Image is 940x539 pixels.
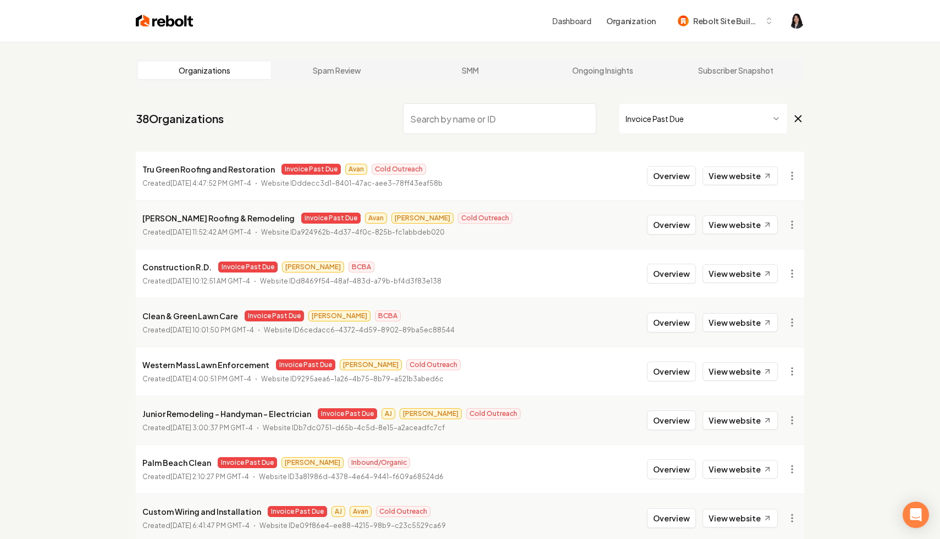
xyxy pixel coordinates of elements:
[276,359,335,370] span: Invoice Past Due
[142,358,269,371] p: Western Mass Lawn Enforcement
[170,326,254,334] time: [DATE] 10:01:50 PM GMT-4
[703,509,778,527] a: View website
[136,13,193,29] img: Rebolt Logo
[345,164,367,175] span: Avan
[703,411,778,430] a: View website
[142,520,250,531] p: Created
[903,502,929,528] div: Open Intercom Messenger
[349,262,374,273] span: BCBA
[600,11,662,31] button: Organization
[466,408,521,419] span: Cold Outreach
[218,457,277,468] span: Invoice Past Due
[218,262,278,273] span: Invoice Past Due
[381,408,395,419] span: AJ
[703,362,778,381] a: View website
[142,276,250,287] p: Created
[142,227,251,238] p: Created
[170,424,253,432] time: [DATE] 3:00:37 PM GMT-4
[703,264,778,283] a: View website
[281,164,341,175] span: Invoice Past Due
[142,423,253,434] p: Created
[703,215,778,234] a: View website
[318,408,377,419] span: Invoice Past Due
[391,213,454,224] span: [PERSON_NAME]
[142,407,311,420] p: Junior Remodeling - Handyman - Electrician
[170,179,251,187] time: [DATE] 4:47:52 PM GMT-4
[138,62,271,79] a: Organizations
[142,505,261,518] p: Custom Wiring and Installation
[693,15,760,27] span: Rebolt Site Builder
[703,313,778,332] a: View website
[647,362,696,381] button: Overview
[260,276,441,287] p: Website ID d8469f54-48af-483d-a79b-bf4d3f83e138
[264,325,455,336] p: Website ID 6cedacc6-4372-4d59-8902-89ba5ec88544
[261,374,444,385] p: Website ID 9295aea6-1a26-4b75-8b79-a521b3abed6c
[261,178,443,189] p: Website ID ddecc3d1-8401-47ac-aee3-78ff43eaf58b
[340,359,402,370] span: [PERSON_NAME]
[142,178,251,189] p: Created
[142,374,251,385] p: Created
[142,260,212,274] p: Construction R.D.
[170,521,250,530] time: [DATE] 6:41:47 PM GMT-4
[308,310,371,321] span: [PERSON_NAME]
[400,408,462,419] span: [PERSON_NAME]
[350,506,372,517] span: Avan
[647,410,696,430] button: Overview
[365,213,387,224] span: Avan
[537,62,670,79] a: Ongoing Insights
[142,163,275,176] p: Tru Green Roofing and Restoration
[647,313,696,332] button: Overview
[703,460,778,479] a: View website
[142,212,295,225] p: [PERSON_NAME] Roofing & Remodeling
[552,15,591,26] a: Dashboard
[669,62,802,79] a: Subscriber Snapshot
[142,309,238,323] p: Clean & Green Lawn Care
[282,262,344,273] span: [PERSON_NAME]
[372,164,426,175] span: Cold Outreach
[406,359,461,370] span: Cold Outreach
[259,471,444,482] p: Website ID 3a81986d-4378-4e64-9441-f609a68524d6
[375,310,401,321] span: BCBA
[261,227,445,238] p: Website ID a924962b-4d37-4f0c-825b-fc1abbdeb020
[458,213,512,224] span: Cold Outreach
[647,459,696,479] button: Overview
[142,471,249,482] p: Created
[789,13,804,29] img: Haley Paramoure
[271,62,404,79] a: Spam Review
[281,457,344,468] span: [PERSON_NAME]
[170,228,251,236] time: [DATE] 11:52:42 AM GMT-4
[136,111,224,126] a: 38Organizations
[170,277,250,285] time: [DATE] 10:12:51 AM GMT-4
[647,215,696,235] button: Overview
[142,456,211,469] p: Palm Beach Clean
[789,13,804,29] button: Open user button
[331,506,345,517] span: AJ
[142,325,254,336] p: Created
[245,310,304,321] span: Invoice Past Due
[170,375,251,383] time: [DATE] 4:00:51 PM GMT-4
[403,62,537,79] a: SMM
[647,264,696,284] button: Overview
[348,457,410,468] span: Inbound/Organic
[170,473,249,481] time: [DATE] 2:10:27 PM GMT-4
[263,423,445,434] p: Website ID b7dc0751-d65b-4c5d-8e15-a2aceadfc7cf
[268,506,327,517] span: Invoice Past Due
[647,508,696,528] button: Overview
[376,506,430,517] span: Cold Outreach
[301,213,361,224] span: Invoice Past Due
[259,520,446,531] p: Website ID e09f86e4-ee88-4215-98b9-c23c5529ca69
[678,15,689,26] img: Rebolt Site Builder
[703,166,778,185] a: View website
[647,166,696,186] button: Overview
[403,103,596,134] input: Search by name or ID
